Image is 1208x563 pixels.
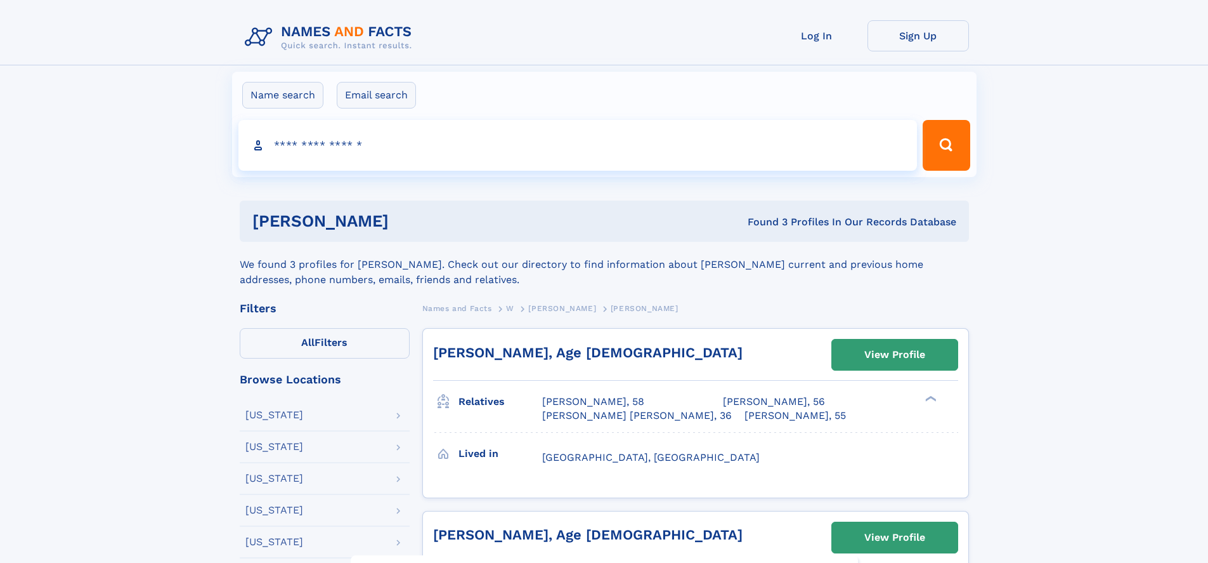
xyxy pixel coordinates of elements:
div: [US_STATE] [245,474,303,484]
span: [PERSON_NAME] [528,304,596,313]
span: [PERSON_NAME] [611,304,679,313]
div: View Profile [864,523,925,552]
a: Log In [766,20,867,51]
a: View Profile [832,522,958,553]
label: Email search [337,82,416,109]
span: W [506,304,514,313]
span: [GEOGRAPHIC_DATA], [GEOGRAPHIC_DATA] [542,451,760,463]
a: W [506,300,514,316]
a: [PERSON_NAME], 56 [723,395,825,409]
a: [PERSON_NAME], 58 [542,395,644,409]
div: [US_STATE] [245,505,303,515]
a: [PERSON_NAME], 55 [744,409,846,423]
button: Search Button [923,120,970,171]
a: View Profile [832,340,958,370]
a: Sign Up [867,20,969,51]
a: [PERSON_NAME] [528,300,596,316]
div: Filters [240,303,410,314]
a: Names and Facts [422,300,492,316]
a: [PERSON_NAME] [PERSON_NAME], 36 [542,409,732,423]
img: Logo Names and Facts [240,20,422,55]
span: All [301,336,315,348]
div: Found 3 Profiles In Our Records Database [568,215,956,229]
div: We found 3 profiles for [PERSON_NAME]. Check out our directory to find information about [PERSON_... [240,242,969,288]
h1: [PERSON_NAME] [252,213,568,229]
label: Name search [242,82,323,109]
div: [US_STATE] [245,410,303,420]
input: search input [238,120,918,171]
div: ❯ [922,395,937,403]
a: [PERSON_NAME], Age [DEMOGRAPHIC_DATA] [433,527,743,543]
a: [PERSON_NAME], Age [DEMOGRAPHIC_DATA] [433,345,743,361]
div: [US_STATE] [245,537,303,547]
div: View Profile [864,340,925,369]
div: [US_STATE] [245,442,303,452]
div: Browse Locations [240,374,410,385]
h3: Relatives [458,391,542,413]
label: Filters [240,328,410,359]
h3: Lived in [458,443,542,465]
